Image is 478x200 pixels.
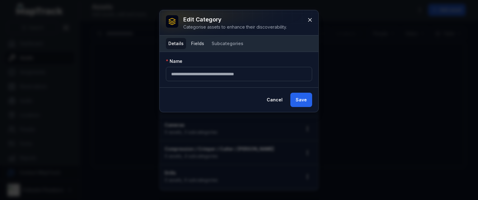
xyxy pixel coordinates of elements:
[166,38,186,49] button: Details
[290,93,312,107] button: Save
[183,15,287,24] h3: Edit category
[209,38,246,49] button: Subcategories
[166,58,182,64] label: Name
[261,93,288,107] button: Cancel
[189,38,207,49] button: Fields
[183,24,287,30] div: Categorise assets to enhance their discoverability.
